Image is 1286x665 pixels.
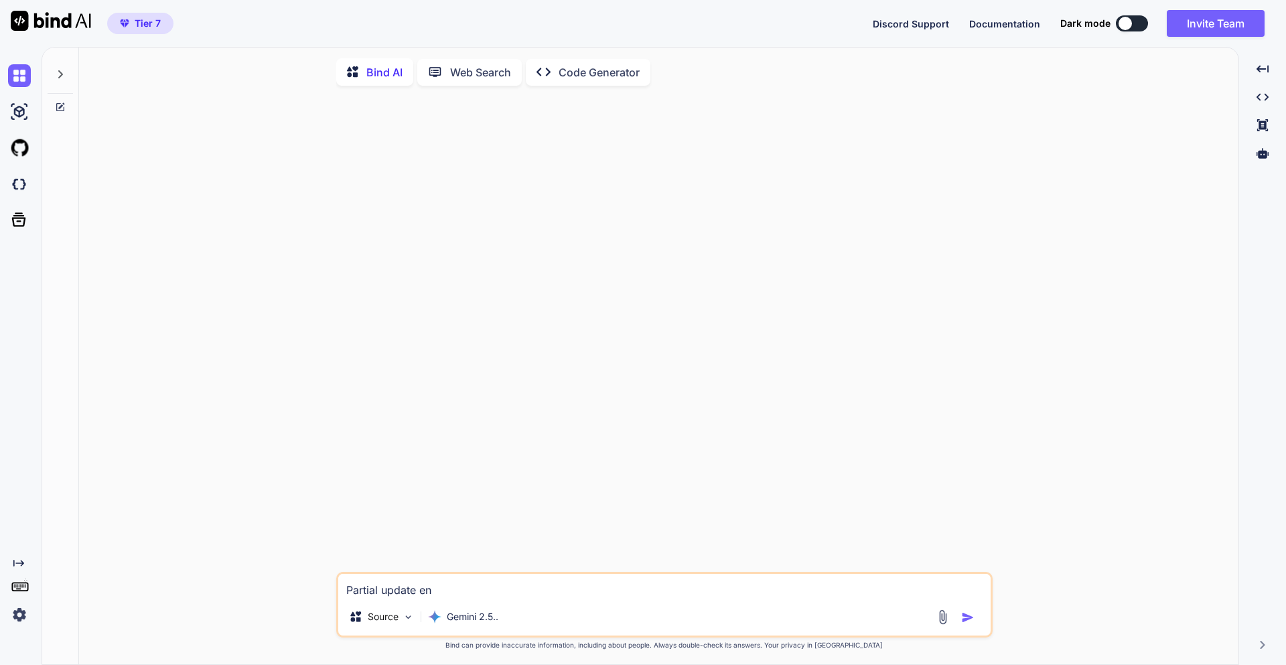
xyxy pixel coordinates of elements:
[1060,17,1111,30] span: Dark mode
[961,611,975,624] img: icon
[1167,10,1265,37] button: Invite Team
[368,610,399,623] p: Source
[336,640,993,650] p: Bind can provide inaccurate information, including about people. Always double-check its answers....
[403,611,414,623] img: Pick Models
[428,610,441,623] img: Gemini 2.5 Pro
[559,64,640,80] p: Code Generator
[11,11,91,31] img: Bind AI
[873,18,949,29] span: Discord Support
[120,19,129,27] img: premium
[450,64,511,80] p: Web Search
[8,137,31,159] img: githubLight
[8,100,31,123] img: ai-studio
[366,64,403,80] p: Bind AI
[107,13,173,34] button: premiumTier 7
[135,17,161,30] span: Tier 7
[8,603,31,626] img: settings
[8,173,31,196] img: darkCloudIdeIcon
[873,17,949,31] button: Discord Support
[935,609,950,625] img: attachment
[338,574,991,598] textarea: Partial update en
[969,18,1040,29] span: Documentation
[447,610,498,623] p: Gemini 2.5..
[969,17,1040,31] button: Documentation
[8,64,31,87] img: chat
